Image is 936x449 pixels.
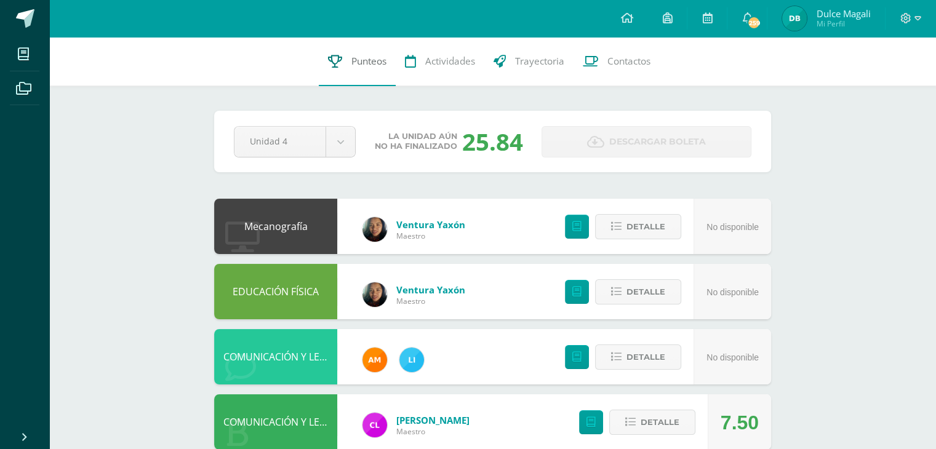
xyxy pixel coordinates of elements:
[396,218,465,231] a: Ventura Yaxón
[362,348,387,372] img: 27d1f5085982c2e99c83fb29c656b88a.png
[214,329,337,384] div: COMUNICACIÓN Y LENGUAJE, IDIOMA EXTRANJERO
[609,410,695,435] button: Detalle
[214,199,337,254] div: Mecanografía
[250,127,310,156] span: Unidad 4
[595,279,681,304] button: Detalle
[396,296,465,306] span: Maestro
[396,284,465,296] a: Ventura Yaxón
[462,125,523,157] div: 25.84
[706,287,759,297] span: No disponible
[816,7,870,20] span: Dulce Magali
[706,352,759,362] span: No disponible
[747,16,761,30] span: 259
[595,344,681,370] button: Detalle
[595,214,681,239] button: Detalle
[515,55,564,68] span: Trayectoria
[706,222,759,232] span: No disponible
[782,6,807,31] img: 5963509567e1e11a9666d8027a22309f.png
[574,37,660,86] a: Contactos
[609,127,706,157] span: Descargar boleta
[396,426,470,437] span: Maestro
[484,37,574,86] a: Trayectoria
[816,18,870,29] span: Mi Perfil
[396,37,484,86] a: Actividades
[351,55,386,68] span: Punteos
[396,231,465,241] span: Maestro
[396,414,470,426] a: [PERSON_NAME]
[626,215,665,238] span: Detalle
[362,282,387,307] img: 8175af1d143b9940f41fde7902e8cac3.png
[214,264,337,319] div: EDUCACIÓN FÍSICA
[425,55,475,68] span: Actividades
[362,217,387,242] img: 8175af1d143b9940f41fde7902e8cac3.png
[375,132,457,151] span: La unidad aún no ha finalizado
[626,346,665,368] span: Detalle
[362,413,387,437] img: 57c52a972d38b584cc5532c5077477d9.png
[399,348,424,372] img: 82db8514da6684604140fa9c57ab291b.png
[319,37,396,86] a: Punteos
[626,280,665,303] span: Detalle
[234,127,355,157] a: Unidad 4
[607,55,650,68] span: Contactos
[641,411,679,434] span: Detalle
